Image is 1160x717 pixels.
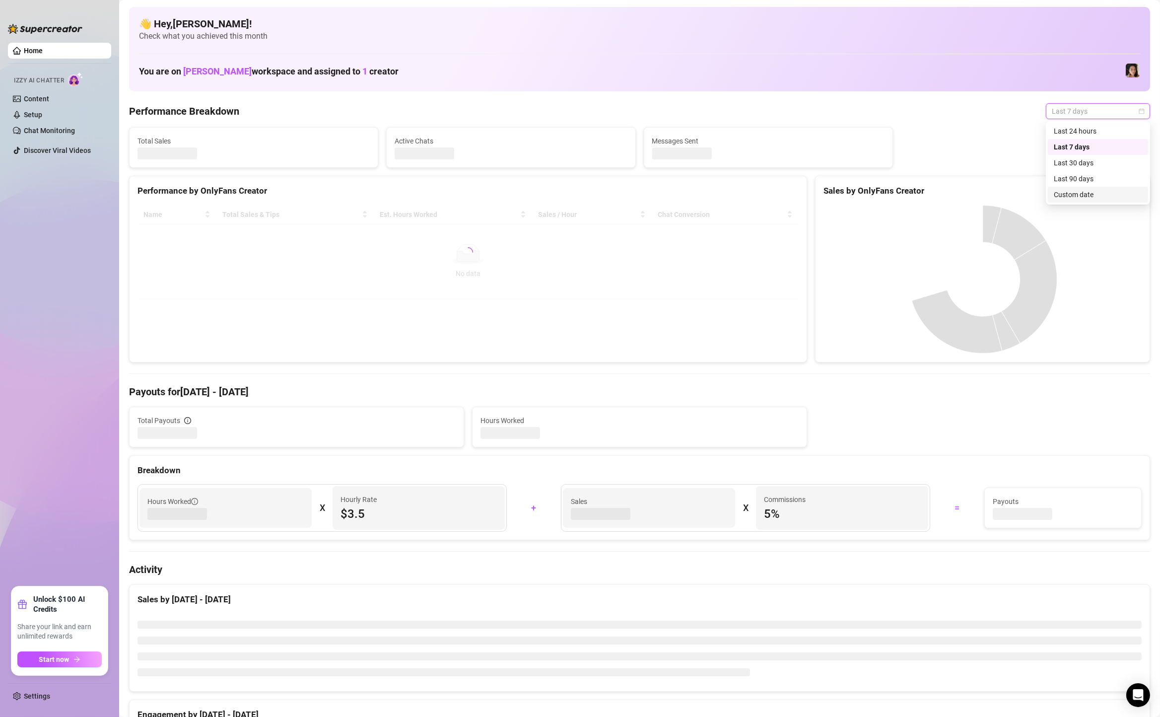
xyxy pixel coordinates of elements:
[17,599,27,609] span: gift
[1054,157,1142,168] div: Last 30 days
[184,417,191,424] span: info-circle
[137,184,799,198] div: Performance by OnlyFans Creator
[139,31,1140,42] span: Check what you achieved this month
[320,500,325,516] div: X
[1048,123,1148,139] div: Last 24 hours
[1052,104,1144,119] span: Last 7 days
[33,594,102,614] strong: Unlock $100 AI Credits
[1054,189,1142,200] div: Custom date
[1139,108,1145,114] span: calendar
[17,622,102,642] span: Share your link and earn unlimited rewards
[8,24,82,34] img: logo-BBDzfeDw.svg
[1048,155,1148,171] div: Last 30 days
[936,500,978,516] div: =
[652,136,885,146] span: Messages Sent
[24,95,49,103] a: Content
[480,415,799,426] span: Hours Worked
[764,494,806,505] article: Commissions
[341,494,377,505] article: Hourly Rate
[129,385,1150,399] h4: Payouts for [DATE] - [DATE]
[137,464,1142,477] div: Breakdown
[139,66,399,77] h1: You are on workspace and assigned to creator
[137,136,370,146] span: Total Sales
[743,500,748,516] div: X
[129,563,1150,576] h4: Activity
[1048,187,1148,203] div: Custom date
[68,72,83,86] img: AI Chatter
[191,498,198,505] span: info-circle
[24,127,75,135] a: Chat Monitoring
[39,655,69,663] span: Start now
[24,111,42,119] a: Setup
[1054,173,1142,184] div: Last 90 days
[17,651,102,667] button: Start nowarrow-right
[24,47,43,55] a: Home
[823,184,1142,198] div: Sales by OnlyFans Creator
[1048,139,1148,155] div: Last 7 days
[24,146,91,154] a: Discover Viral Videos
[24,692,50,700] a: Settings
[73,656,80,663] span: arrow-right
[1048,171,1148,187] div: Last 90 days
[129,104,239,118] h4: Performance Breakdown
[1054,126,1142,137] div: Last 24 hours
[764,506,920,522] span: 5 %
[1054,142,1142,152] div: Last 7 days
[341,506,497,522] span: $3.5
[395,136,627,146] span: Active Chats
[571,496,727,507] span: Sales
[513,500,555,516] div: +
[14,76,64,85] span: Izzy AI Chatter
[137,593,1142,606] div: Sales by [DATE] - [DATE]
[137,415,180,426] span: Total Payouts
[183,66,252,76] span: [PERSON_NAME]
[362,66,367,76] span: 1
[1126,64,1140,77] img: Luna
[463,247,473,257] span: loading
[139,17,1140,31] h4: 👋 Hey, [PERSON_NAME] !
[1126,683,1150,707] div: Open Intercom Messenger
[147,496,198,507] span: Hours Worked
[993,496,1133,507] span: Payouts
